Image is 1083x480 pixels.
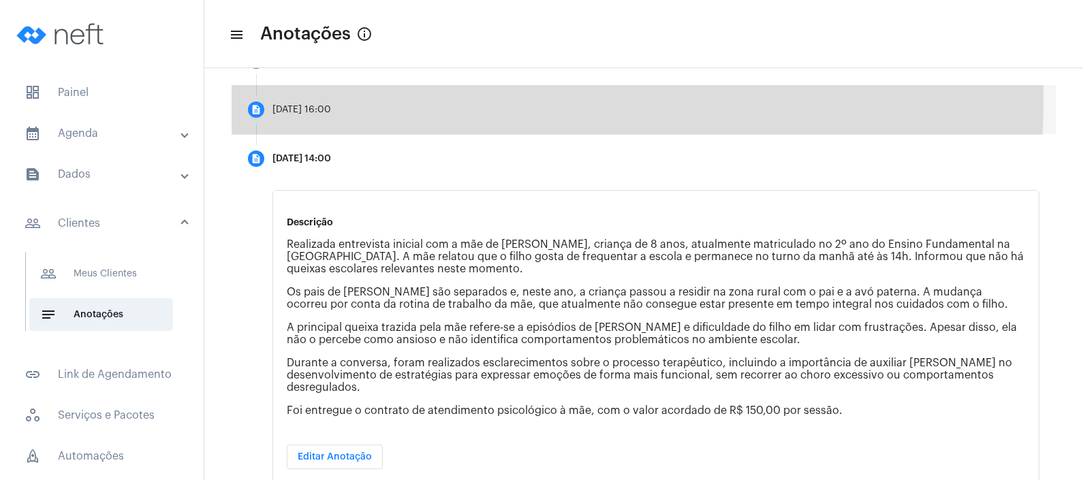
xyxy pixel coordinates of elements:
mat-icon: sidenav icon [40,306,57,323]
mat-panel-title: Agenda [25,125,182,142]
p: Os pais de [PERSON_NAME] são separados e, neste ano, a criança passou a residir na zona rural com... [287,286,1025,310]
img: logo-neft-novo-2.png [11,7,113,61]
mat-icon: sidenav icon [25,215,41,231]
mat-icon: sidenav icon [40,266,57,282]
mat-expansion-panel-header: sidenav iconClientes [8,202,204,245]
p: Realizada entrevista inicial com a mãe de [PERSON_NAME], criança de 8 anos, atualmente matriculad... [287,238,1025,275]
span: Meus Clientes [29,257,173,290]
span: Automações [14,440,190,473]
span: Anotações [260,23,351,45]
span: Editar Anotação [298,452,372,462]
mat-icon: sidenav icon [25,125,41,142]
mat-icon: description [251,104,262,115]
mat-panel-title: Dados [25,166,182,182]
mat-expansion-panel-header: sidenav iconDados [8,158,204,191]
div: sidenav iconClientes [8,245,204,350]
mat-icon: sidenav icon [25,166,41,182]
p: Durante a conversa, foram realizados esclarecimentos sobre o processo terapêutico, incluindo a im... [287,357,1025,394]
span: sidenav icon [25,84,41,101]
mat-icon: sidenav icon [229,27,242,43]
p: Foi entregue o contrato de atendimento psicológico à mãe, com o valor acordado de R$ 150,00 por s... [287,404,1025,417]
mat-expansion-panel-header: sidenav iconAgenda [8,117,204,150]
span: Painel [14,76,190,109]
div: [DATE] 16:00 [272,105,331,115]
button: Editar Anotação [287,445,383,469]
div: [DATE] 14:00 [272,154,331,164]
mat-icon: sidenav icon [25,366,41,383]
p: Descrição [287,217,1025,227]
span: Anotações [29,298,173,331]
mat-panel-title: Clientes [25,215,182,231]
p: A principal queixa trazida pela mãe refere-se a episódios de [PERSON_NAME] e dificuldade do filho... [287,321,1025,346]
mat-icon: info_outlined [356,26,373,42]
span: Serviços e Pacotes [14,399,190,432]
span: sidenav icon [25,448,41,464]
span: sidenav icon [25,407,41,423]
span: Link de Agendamento [14,358,190,391]
mat-icon: description [251,153,262,164]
